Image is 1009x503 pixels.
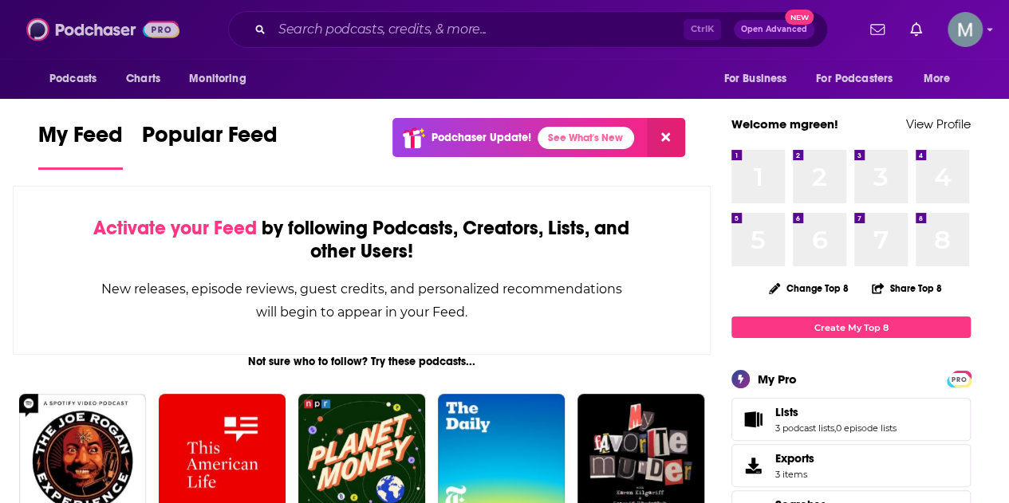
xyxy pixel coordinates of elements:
[741,26,807,33] span: Open Advanced
[142,121,278,158] span: Popular Feed
[126,68,160,90] span: Charts
[49,68,97,90] span: Podcasts
[731,444,971,487] a: Exports
[864,16,891,43] a: Show notifications dropdown
[13,355,711,368] div: Not sure who to follow? Try these podcasts...
[538,127,634,149] a: See What's New
[775,422,834,434] a: 3 podcast lists
[712,64,806,94] button: open menu
[906,116,971,132] a: View Profile
[93,277,630,324] div: New releases, episode reviews, guest credits, and personalized recommendations will begin to appe...
[949,372,968,384] a: PRO
[38,121,123,158] span: My Feed
[948,12,983,47] img: User Profile
[816,68,893,90] span: For Podcasters
[116,64,170,94] a: Charts
[758,371,797,387] div: My Pro
[432,131,531,144] p: Podchaser Update!
[924,68,951,90] span: More
[785,10,814,25] span: New
[731,116,838,132] a: Welcome mgreen!
[26,14,179,45] img: Podchaser - Follow, Share and Rate Podcasts
[178,64,266,94] button: open menu
[806,64,916,94] button: open menu
[93,216,257,240] span: Activate your Feed
[189,68,246,90] span: Monitoring
[737,408,769,430] a: Lists
[684,19,721,40] span: Ctrl K
[737,454,769,477] span: Exports
[912,64,971,94] button: open menu
[948,12,983,47] span: Logged in as mgreen
[904,16,928,43] a: Show notifications dropdown
[834,422,836,434] span: ,
[93,217,630,263] div: by following Podcasts, Creators, Lists, and other Users!
[775,469,814,480] span: 3 items
[38,121,123,170] a: My Feed
[731,316,971,338] a: Create My Top 8
[142,121,278,170] a: Popular Feed
[228,11,828,48] div: Search podcasts, credits, & more...
[731,398,971,441] span: Lists
[759,278,858,298] button: Change Top 8
[948,12,983,47] button: Show profile menu
[272,17,684,42] input: Search podcasts, credits, & more...
[775,405,897,419] a: Lists
[836,422,897,434] a: 0 episode lists
[723,68,786,90] span: For Business
[775,451,814,466] span: Exports
[775,405,798,419] span: Lists
[734,20,814,39] button: Open AdvancedNew
[871,273,943,304] button: Share Top 8
[38,64,117,94] button: open menu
